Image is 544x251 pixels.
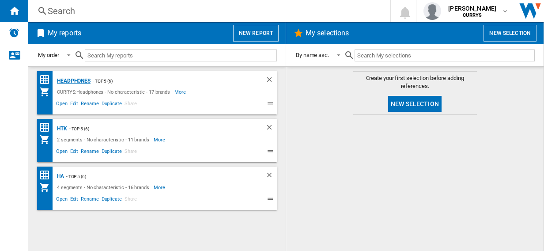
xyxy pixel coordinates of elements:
[100,147,123,158] span: Duplicate
[304,25,351,42] h2: My selections
[463,12,482,18] b: CURRYS
[55,123,67,134] div: HTK
[79,99,100,110] span: Rename
[55,99,69,110] span: Open
[39,74,55,85] div: Price Matrix
[38,52,59,58] div: My order
[55,87,174,97] div: CURRYS:Headphones - No characteristic - 17 brands
[79,147,100,158] span: Rename
[154,182,166,193] span: More
[484,25,536,42] button: New selection
[265,171,277,182] div: Delete
[55,182,154,193] div: 4 segments - No characteristic - 16 brands
[64,171,248,182] div: - top 5 (6)
[123,99,139,110] span: Share
[39,170,55,181] div: Price Matrix
[69,99,80,110] span: Edit
[39,134,55,145] div: My Assortment
[355,49,535,61] input: Search My selections
[100,195,123,205] span: Duplicate
[55,76,91,87] div: Headphones
[48,5,367,17] div: Search
[55,147,69,158] span: Open
[55,134,154,145] div: 2 segments - No characteristic - 11 brands
[39,87,55,97] div: My Assortment
[55,195,69,205] span: Open
[265,123,277,134] div: Delete
[154,134,166,145] span: More
[85,49,277,61] input: Search My reports
[39,122,55,133] div: Price Matrix
[79,195,100,205] span: Rename
[46,25,83,42] h2: My reports
[69,147,80,158] span: Edit
[296,52,329,58] div: By name asc.
[39,182,55,193] div: My Assortment
[233,25,279,42] button: New report
[388,96,442,112] button: New selection
[353,74,477,90] span: Create your first selection before adding references.
[448,4,496,13] span: [PERSON_NAME]
[69,195,80,205] span: Edit
[265,76,277,87] div: Delete
[91,76,248,87] div: - top 5 (6)
[9,27,19,38] img: alerts-logo.svg
[174,87,187,97] span: More
[55,171,64,182] div: HA
[100,99,123,110] span: Duplicate
[423,2,441,20] img: profile.jpg
[123,195,139,205] span: Share
[67,123,248,134] div: - top 5 (6)
[123,147,139,158] span: Share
